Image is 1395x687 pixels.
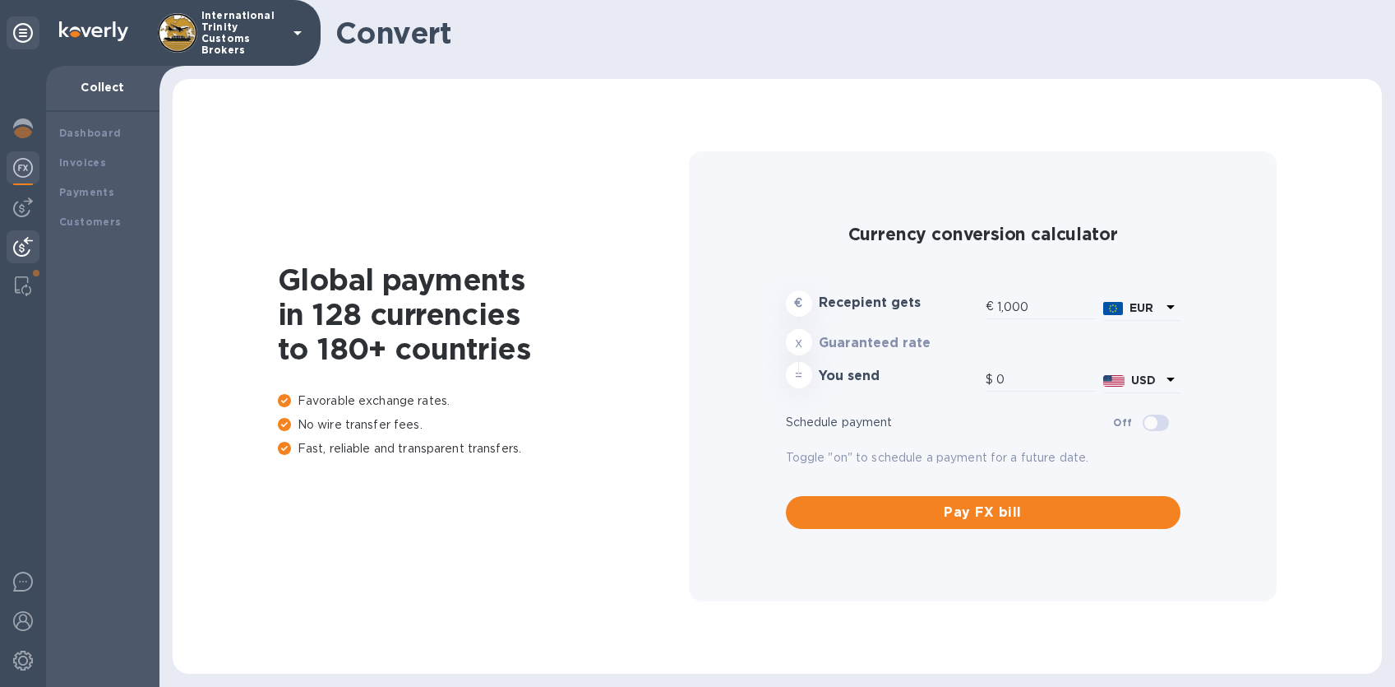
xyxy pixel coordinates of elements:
[278,262,689,366] h1: Global payments in 128 currencies to 180+ countries
[1129,301,1153,314] b: EUR
[794,296,802,309] strong: €
[59,216,122,228] b: Customers
[278,416,689,434] p: No wire transfer fees.
[799,503,1167,522] span: Pay FX bill
[335,16,1369,50] h1: Convert
[986,368,996,392] div: $
[59,79,146,95] p: Collect
[7,16,39,49] div: Pin categories
[786,224,1180,244] h2: Currency conversion calculator
[1103,375,1125,387] img: USD
[786,414,1114,431] p: Schedule payment
[278,392,689,410] p: Favorable exchange rates.
[786,496,1180,529] button: Pay FX bill
[278,440,689,457] p: Fast, reliable and transparent transfers.
[59,186,114,198] b: Payments
[201,10,284,56] p: International Trinity Customs Brokers
[819,295,979,311] h3: Recepient gets
[997,295,1097,319] input: Amount
[59,21,128,41] img: Logo
[1113,416,1132,429] b: Off
[786,329,812,355] div: x
[59,156,106,169] b: Invoices
[1131,374,1156,387] b: USD
[786,362,812,388] div: =
[786,449,1180,467] p: Toggle "on" to schedule a payment for a future date.
[819,369,979,384] h3: You send
[986,295,997,319] div: €
[819,336,979,351] h3: Guaranteed rate
[59,127,122,139] b: Dashboard
[13,158,33,178] img: Foreign exchange
[996,368,1097,392] input: Amount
